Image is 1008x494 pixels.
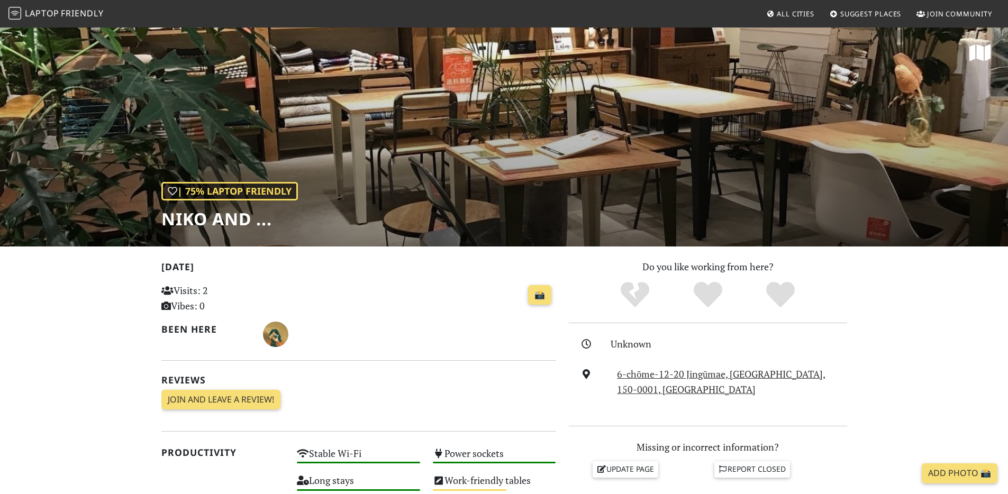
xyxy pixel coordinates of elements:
a: 📸 [528,285,551,305]
div: Stable Wi-Fi [290,445,426,472]
h2: Been here [161,324,251,335]
span: Laptop [25,7,59,19]
span: All Cities [777,9,814,19]
a: Suggest Places [825,4,906,23]
h2: [DATE] [161,261,556,277]
p: Do you like working from here? [569,259,847,275]
div: Definitely! [744,280,817,309]
a: Join and leave a review! [161,390,280,410]
a: All Cities [762,4,819,23]
a: 6-chōme-12-20 Jingūmae, [GEOGRAPHIC_DATA], 150-0001, [GEOGRAPHIC_DATA] [617,368,825,396]
span: Suggest Places [840,9,902,19]
img: LaptopFriendly [8,7,21,20]
p: Visits: 2 Vibes: 0 [161,283,285,314]
h1: Niko and ... [161,209,298,229]
div: Power sockets [426,445,562,472]
a: Report closed [714,461,791,477]
div: | 75% Laptop Friendly [161,182,298,200]
h2: Reviews [161,374,556,386]
span: Alice [263,327,288,340]
span: Join Community [927,9,992,19]
h2: Productivity [161,447,285,458]
a: Add Photo 📸 [922,463,997,483]
div: Yes [671,280,744,309]
div: Unknown [611,336,853,352]
a: Update page [593,461,658,477]
a: LaptopFriendly LaptopFriendly [8,5,104,23]
img: 2183-alice.jpg [263,322,288,347]
a: Join Community [912,4,996,23]
div: No [598,280,671,309]
span: Friendly [61,7,103,19]
p: Missing or incorrect information? [569,440,847,455]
